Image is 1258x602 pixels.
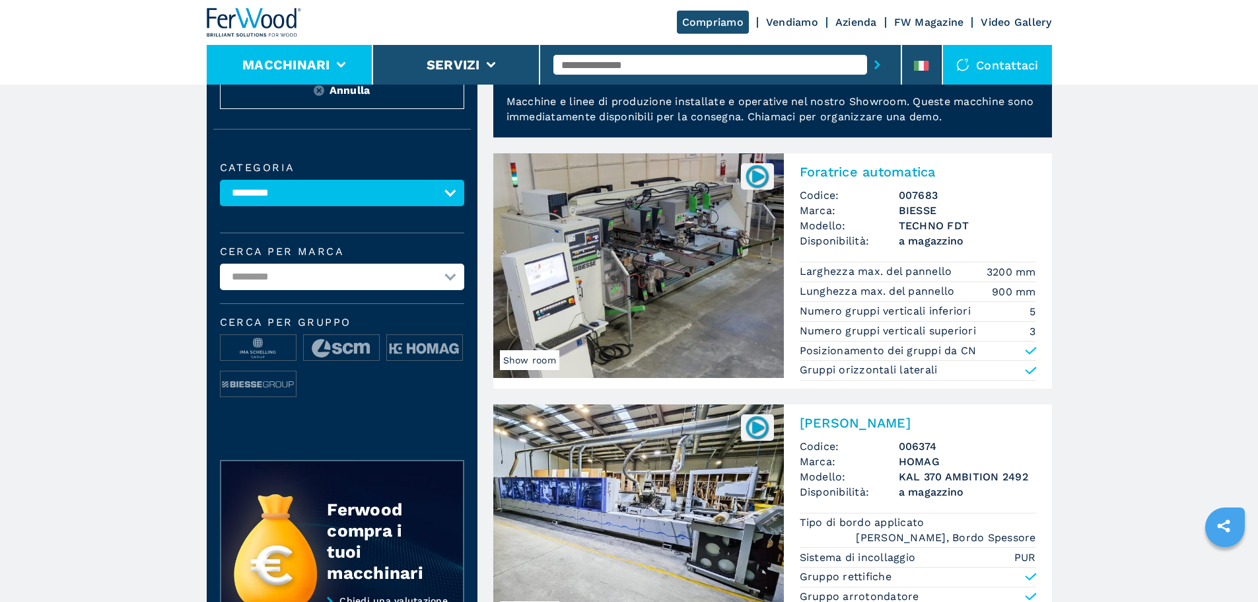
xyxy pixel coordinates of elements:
[981,16,1051,28] a: Video Gallery
[330,83,370,98] span: Annulla
[220,71,464,109] button: ResetAnnulla
[800,439,899,454] span: Codice:
[242,57,330,73] button: Macchinari
[835,16,877,28] a: Azienda
[800,284,958,299] p: Lunghezza max. del pannello
[493,94,1052,137] p: Macchine e linee di produzione installate e operative nel nostro Showroom. Queste macchine sono i...
[992,284,1036,299] em: 900 mm
[1030,304,1035,319] em: 5
[899,203,1036,218] h3: BIESSE
[1207,509,1240,543] a: sharethis
[800,484,899,500] span: Disponibilità:
[221,371,296,398] img: image
[677,11,749,34] a: Compriamo
[220,246,464,257] label: Cerca per marca
[899,188,1036,203] h3: 007683
[987,264,1036,280] em: 3200 mm
[800,570,891,584] p: Gruppo rettifiche
[314,85,324,96] img: Reset
[800,363,938,377] p: Gruppi orizzontali laterali
[800,415,1036,431] h2: [PERSON_NAME]
[207,8,302,37] img: Ferwood
[221,335,296,361] img: image
[800,515,928,530] p: Tipo di bordo applicato
[493,153,1052,389] a: Foratrice automatica BIESSE TECHNO FDTShow room007683Foratrice automaticaCodice:007683Marca:BIESS...
[744,414,770,440] img: 006374
[800,454,899,469] span: Marca:
[800,344,977,358] p: Posizionamento dei gruppi da CN
[220,317,464,328] span: Cerca per Gruppo
[800,264,956,279] p: Larghezza max. del pannello
[800,324,980,338] p: Numero gruppi verticali superiori
[899,454,1036,469] h3: HOMAG
[800,218,899,233] span: Modello:
[894,16,964,28] a: FW Magazine
[899,469,1036,484] h3: KAL 370 AMBITION 2492
[744,163,770,189] img: 007683
[427,57,480,73] button: Servizi
[766,16,818,28] a: Vendiamo
[304,335,379,361] img: image
[327,499,437,583] div: Ferwood compra i tuoi macchinari
[956,58,969,71] img: Contattaci
[800,469,899,484] span: Modello:
[220,163,464,173] label: Categoria
[800,203,899,218] span: Marca:
[1014,550,1036,565] em: PUR
[943,45,1052,85] div: Contattaci
[800,188,899,203] span: Codice:
[899,439,1036,454] h3: 006374
[800,233,899,248] span: Disponibilità:
[800,164,1036,180] h2: Foratrice automatica
[800,550,919,565] p: Sistema di incollaggio
[500,350,559,370] span: Show room
[899,233,1036,248] span: a magazzino
[1030,324,1035,339] em: 3
[899,484,1036,500] span: a magazzino
[856,530,1035,545] em: [PERSON_NAME], Bordo Spessore
[800,304,975,319] p: Numero gruppi verticali inferiori
[899,218,1036,233] h3: TECHNO FDT
[1202,543,1248,592] iframe: Chat
[867,50,888,80] button: submit-button
[387,335,462,361] img: image
[493,153,784,378] img: Foratrice automatica BIESSE TECHNO FDT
